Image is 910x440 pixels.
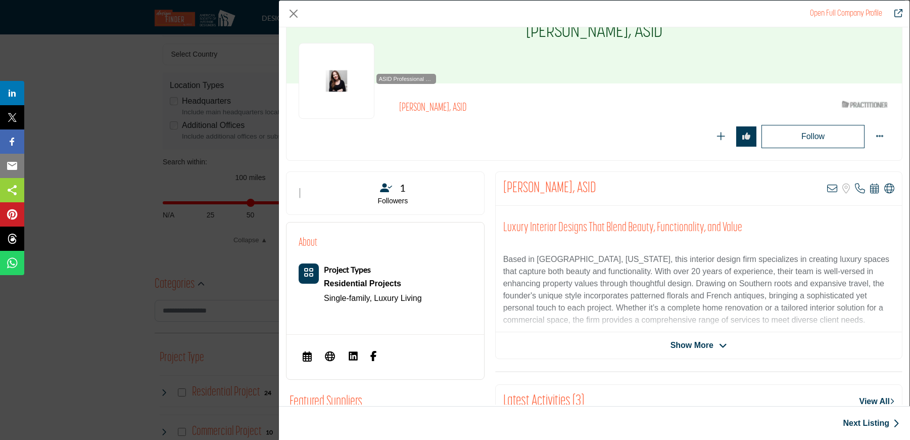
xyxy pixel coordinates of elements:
[324,276,422,291] div: Types of projects range from simple residential renovations to highly complex commercial initiati...
[400,180,406,195] span: 1
[314,196,471,206] p: Followers
[503,392,584,411] h2: Latest Activities (3)
[324,294,372,302] a: Single-family,
[299,263,319,284] button: Category Icon
[711,126,731,147] button: Redirect to login page
[842,98,887,111] img: ASID Qualified Practitioners
[324,266,371,274] a: Project Types
[761,125,865,148] button: Redirect to login
[378,75,434,83] span: ASID Professional Practitioner
[843,417,899,429] a: Next Listing
[870,126,890,147] button: More Options
[399,102,677,115] h2: [PERSON_NAME], ASID
[324,276,422,291] a: Residential Projects
[503,221,894,236] h2: Luxury Interior Designs That Blend Beauty, Functionality, and Value
[503,180,596,198] h2: Heather Kellow, ASID
[887,8,902,20] a: Redirect to heather-kellow
[348,351,358,361] img: LinkedIn
[299,43,374,119] img: heather-kellow logo
[736,126,756,147] button: Redirect to login page
[810,10,882,18] a: Redirect to heather-kellow
[368,351,378,361] img: Facebook
[859,395,894,408] a: View All
[503,253,894,326] p: Based in [GEOGRAPHIC_DATA], [US_STATE], this interior design firm specializes in creating luxury ...
[324,265,371,274] b: Project Types
[670,339,713,351] span: Show More
[286,6,301,21] button: Close
[374,294,421,302] a: Luxury Living
[299,235,317,251] h2: About
[290,394,362,411] h2: Featured Suppliers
